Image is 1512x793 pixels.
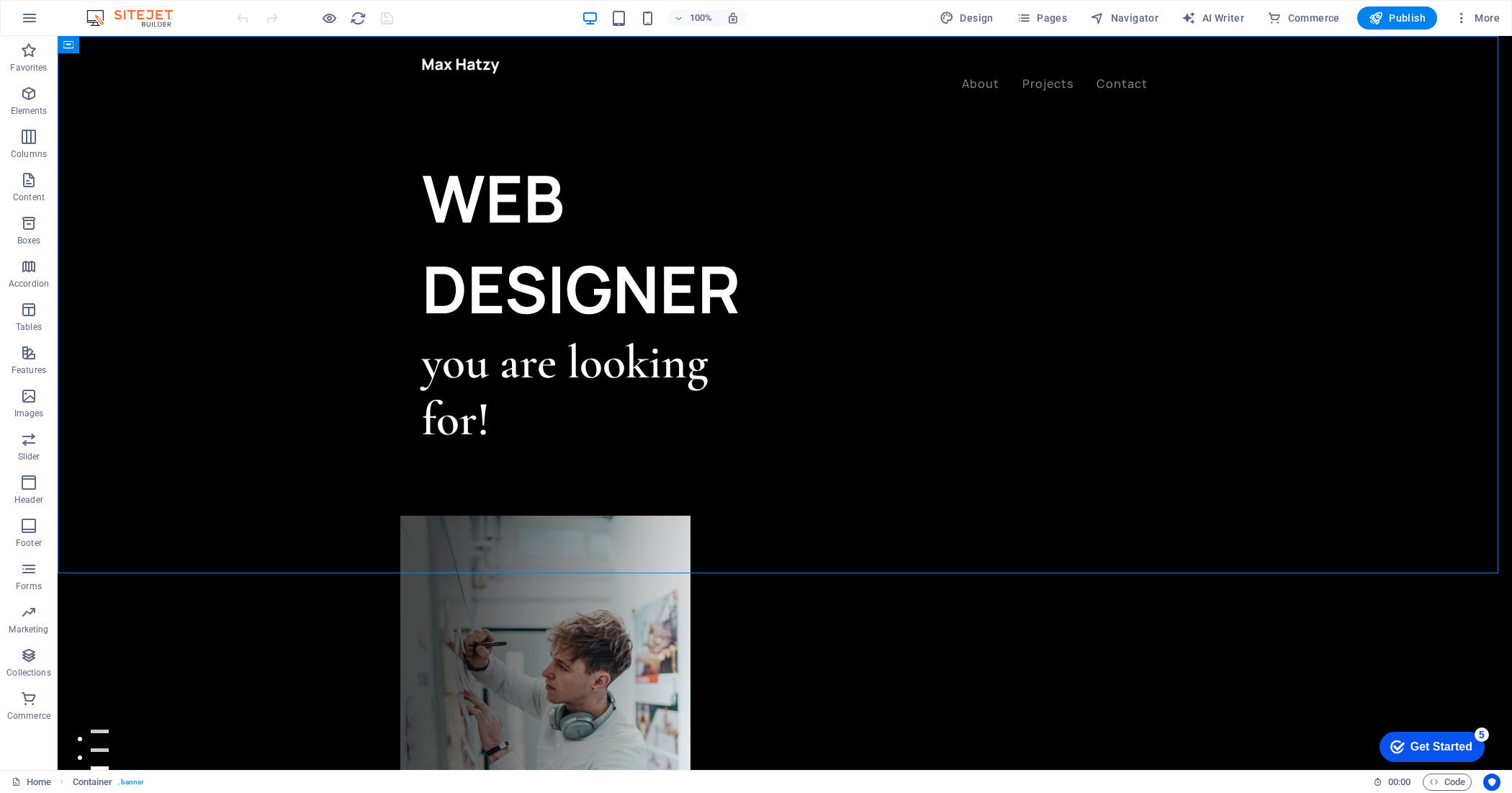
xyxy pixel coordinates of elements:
i: On resize automatically adjust zoom level to fit chosen device. [726,12,739,24]
button: Pages [1011,6,1073,30]
button: Usercentrics [1483,774,1500,791]
button: Publish [1357,6,1437,30]
button: 3 [33,730,51,734]
span: Publish [1369,11,1426,25]
button: Click here to leave preview mode and continue editing [320,9,338,27]
button: More [1449,6,1506,30]
button: Commerce [1261,6,1346,30]
a: Click to cancel selection. Double-click to open Pages [12,774,51,791]
button: Code [1423,774,1472,791]
p: Footer [16,537,42,549]
button: 100% [667,9,719,27]
button: reload [349,9,366,27]
p: Favorites [10,62,47,73]
p: Content [13,192,45,203]
span: Navigator [1090,11,1158,25]
img: Editor Logo [83,9,191,27]
span: Code [1429,774,1465,791]
nav: breadcrumb [73,774,145,791]
span: Click to select. Double-click to edit [73,774,113,791]
span: Commerce [1267,11,1340,25]
h6: Session time [1373,774,1411,791]
div: 5 [107,3,121,17]
p: Collections [6,667,50,678]
button: Design [934,6,999,30]
span: : [1398,776,1400,787]
span: AI Writer [1182,11,1244,25]
p: Accordion [9,278,49,290]
p: Forms [16,581,42,592]
p: Images [14,408,44,419]
p: Boxes [17,235,41,246]
div: Get Started 5 items remaining, 0% complete [12,7,117,37]
span: Pages [1017,11,1067,25]
h6: 100% [689,9,712,27]
p: Commerce [7,710,50,722]
p: Marketing [9,624,48,635]
div: Get Started [42,16,104,29]
span: More [1454,11,1500,25]
button: Navigator [1084,6,1164,30]
div: Design (Ctrl+Alt+Y) [934,6,999,30]
i: Reload page [350,10,366,27]
span: Design [940,11,994,25]
p: Header [14,494,43,506]
button: 2 [33,712,51,716]
p: Elements [11,105,48,117]
button: 1 [33,694,51,697]
span: 00 00 [1388,774,1410,791]
p: Columns [11,148,47,160]
p: Tables [16,321,42,333]
p: Slider [18,451,40,462]
button: AI Writer [1176,6,1250,30]
span: . banner [118,774,144,791]
p: Features [12,364,46,376]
